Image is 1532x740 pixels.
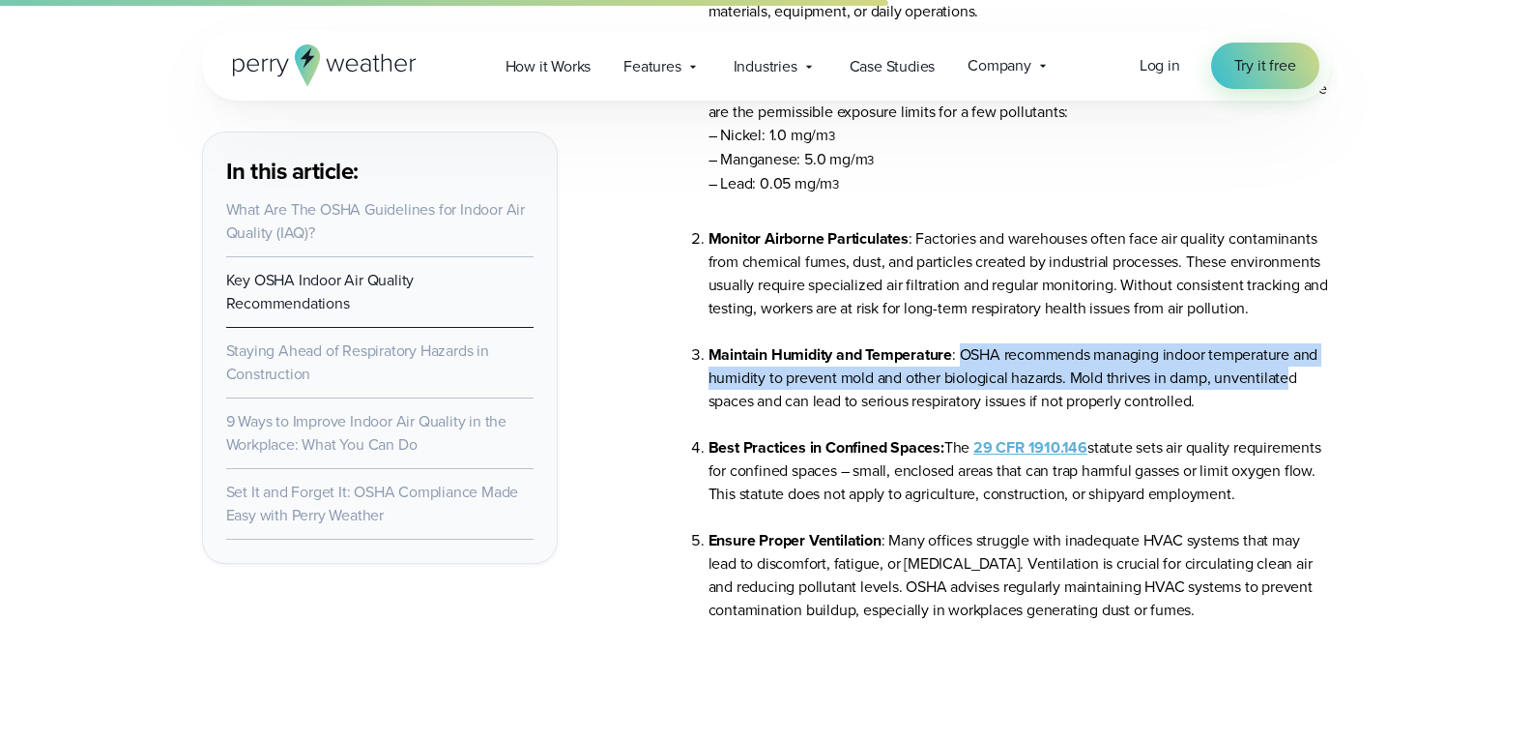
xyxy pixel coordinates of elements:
[734,55,797,78] span: Industries
[226,269,415,314] a: Key OSHA Indoor Air Quality Recommendations
[226,198,525,244] a: What Are The OSHA Guidelines for Indoor Air Quality (IAQ)?
[828,127,835,145] sup: 3
[708,227,1331,343] li: : Factories and warehouses often face air quality contaminants from chemical fumes, dust, and par...
[850,55,936,78] span: Case Studies
[226,156,534,187] h3: In this article:
[708,529,882,551] strong: Ensure Proper Ventilation
[832,175,839,193] sup: 3
[1140,54,1180,77] a: Log in
[708,54,1331,196] li: : This statute sets permissible exposure limits (PELs) for toxic particulates and pollutants that...
[708,436,944,459] strong: Best Practices in Confined Spaces:
[708,124,1331,148] li: – Nickel: 1.0 mg/m
[1211,43,1319,89] a: Try it free
[708,227,909,250] strong: Monitor Airborne Particulates
[506,55,592,78] span: How it Works
[1234,54,1296,77] span: Try it free
[833,46,952,86] a: Case Studies
[708,436,1331,529] li: The statute sets air quality requirements for confined spaces – small, enclosed areas that can tr...
[968,54,1031,77] span: Company
[708,172,1331,196] li: – Lead: 0.05 mg/m
[973,436,1087,459] a: 29 CFR 1910.146
[226,481,519,526] a: Set It and Forget It: OSHA Compliance Made Easy with Perry Weather
[708,148,1331,172] li: – Manganese: 5.0 mg/m
[226,340,489,385] a: Staying Ahead of Respiratory Hazards in Construction
[708,343,1331,436] li: : OSHA recommends managing indoor temperature and humidity to prevent mold and other biological h...
[867,151,874,169] sup: 3
[1140,54,1180,76] span: Log in
[708,343,952,366] strong: Maintain Humidity and Temperature
[708,529,1331,668] li: : Many offices struggle with inadequate HVAC systems that may lead to discomfort, fatigue, or [ME...
[489,46,608,86] a: How it Works
[623,55,680,78] span: Features
[226,410,506,456] a: 9 Ways to Improve Indoor Air Quality in the Workplace: What You Can Do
